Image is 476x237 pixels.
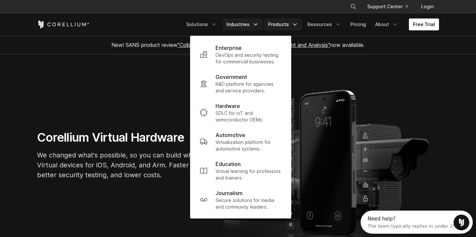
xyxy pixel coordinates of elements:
[216,81,282,94] p: R&D platform for agencies and service providers.
[194,127,287,156] a: Automotive Virtualization platform for automotive systems.
[37,20,90,28] a: Corellium Home
[37,130,235,145] h1: Corellium Virtual Hardware
[216,52,282,65] p: DevOps and security testing for commercial businesses.
[37,150,235,180] p: We changed what's possible, so you can build what's next. Virtual devices for iOS, Android, and A...
[194,69,287,98] a: Government R&D platform for agencies and service providers.
[178,42,330,48] a: "Collaborative Mobile App Security Development and Analysis"
[409,18,439,30] a: Free Trial
[194,185,287,214] a: Journalism Secure solutions for media and community leaders.
[361,211,473,234] iframe: Intercom live chat discovery launcher
[454,215,469,230] iframe: Intercom live chat
[346,18,370,30] a: Pricing
[194,98,287,127] a: Hardware SDLC for IoT and semiconductor OEMs.
[216,160,241,168] p: Education
[3,3,114,21] div: Open Intercom Messenger
[182,18,439,30] div: Navigation Menu
[216,44,242,52] p: Enterprise
[194,156,287,185] a: Education Virtual learning for professors and trainers.
[216,189,243,197] p: Journalism
[264,18,302,30] a: Products
[216,131,245,139] p: Automotive
[216,197,282,210] p: Secure solutions for media and community leaders.
[216,73,247,81] p: Government
[416,1,439,13] a: Login
[7,6,95,11] div: Need help?
[216,102,240,110] p: Hardware
[371,18,402,30] a: About
[216,139,282,152] p: Virtualization platform for automotive systems.
[194,40,287,69] a: Enterprise DevOps and security testing for commercial businesses.
[7,11,95,18] div: The team typically replies in under 2h
[362,1,413,13] a: Support Center
[182,18,221,30] a: Solutions
[216,110,282,123] p: SDLC for IoT and semiconductor OEMs.
[216,168,282,181] p: Virtual learning for professors and trainers.
[303,18,345,30] a: Resources
[342,1,439,13] div: Navigation Menu
[222,18,263,30] a: Industries
[347,1,359,13] button: Search
[111,42,365,48] span: New! SANS product review now available.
